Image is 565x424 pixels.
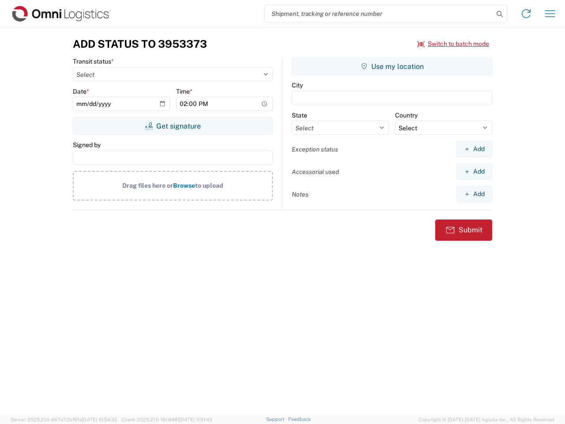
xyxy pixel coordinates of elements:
[176,87,192,95] label: Time
[288,416,311,422] a: Feedback
[73,87,89,95] label: Date
[173,182,195,189] span: Browse
[417,37,489,51] button: Switch to batch mode
[266,416,288,422] a: Support
[11,417,117,422] span: Server: 2025.21.0-667a72bf6fa
[292,57,492,75] button: Use my location
[292,81,303,89] label: City
[82,417,117,422] span: [DATE] 10:54:32
[395,111,418,119] label: Country
[195,182,223,189] span: to upload
[456,186,492,202] button: Add
[292,190,309,198] label: Notes
[73,117,273,135] button: Get signature
[122,182,173,189] span: Drag files here or
[73,141,101,149] label: Signed by
[265,5,493,22] input: Shipment, tracking or reference number
[292,145,338,153] label: Exception status
[418,416,554,424] span: Copyright © [DATE]-[DATE] Agistix Inc., All Rights Reserved
[456,163,492,180] button: Add
[73,57,114,65] label: Transit status
[292,111,307,119] label: State
[456,141,492,157] button: Add
[292,168,339,176] label: Accessorial used
[179,417,212,422] span: [DATE] 11:51:43
[73,38,207,50] h3: Add Status to 3953373
[121,417,212,422] span: Client: 2025.21.0-f0c8481
[435,220,492,241] button: Submit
